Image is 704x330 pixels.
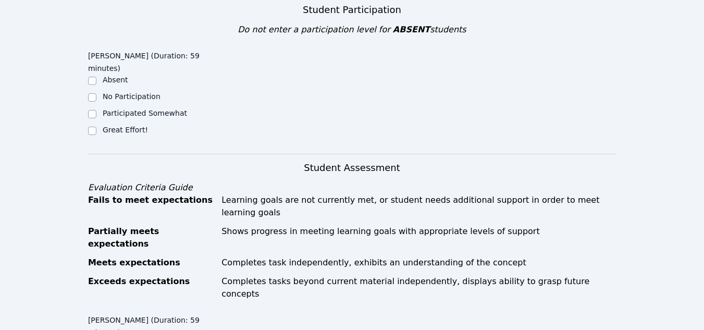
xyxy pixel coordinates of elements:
div: Do not enter a participation level for students [88,23,616,36]
div: Completes tasks beyond current material independently, displays ability to grasp future concepts [221,275,616,300]
div: Shows progress in meeting learning goals with appropriate levels of support [221,225,616,250]
div: Learning goals are not currently met, or student needs additional support in order to meet learni... [221,194,616,219]
div: Completes task independently, exhibits an understanding of the concept [221,256,616,269]
label: No Participation [103,92,160,101]
div: Evaluation Criteria Guide [88,181,616,194]
div: Meets expectations [88,256,215,269]
div: Exceeds expectations [88,275,215,300]
div: Fails to meet expectations [88,194,215,219]
div: Partially meets expectations [88,225,215,250]
legend: [PERSON_NAME] (Duration: 59 minutes) [88,46,220,75]
h3: Student Assessment [88,161,616,175]
label: Absent [103,76,128,84]
h3: Student Participation [88,3,616,17]
span: ABSENT [393,25,430,34]
label: Participated Somewhat [103,109,187,117]
label: Great Effort! [103,126,148,134]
